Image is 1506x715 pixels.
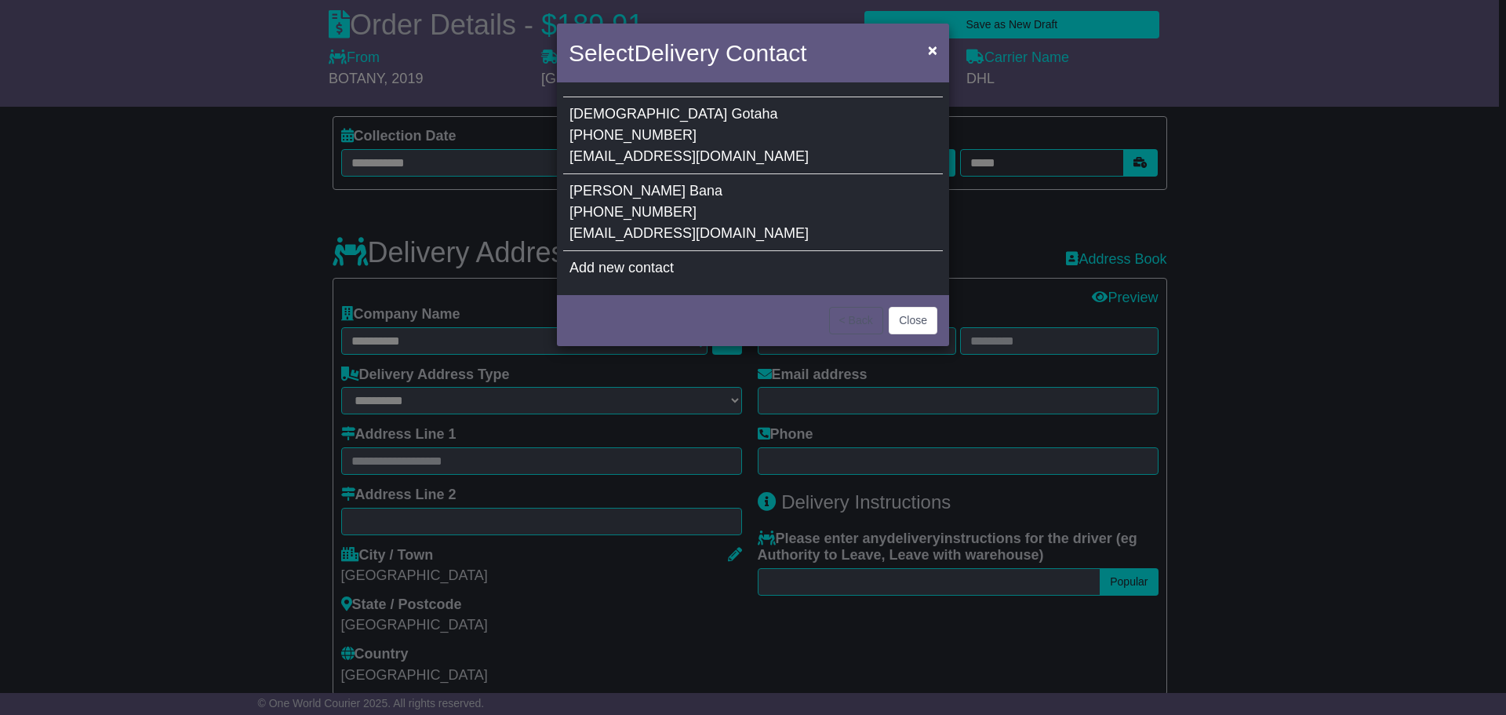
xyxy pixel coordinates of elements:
[731,106,777,122] span: Gotaha
[569,183,686,199] span: [PERSON_NAME]
[634,40,718,66] span: Delivery
[569,127,697,143] span: [PHONE_NUMBER]
[920,34,945,66] button: Close
[829,307,883,334] button: < Back
[889,307,937,334] button: Close
[569,106,727,122] span: [DEMOGRAPHIC_DATA]
[569,225,809,241] span: [EMAIL_ADDRESS][DOMAIN_NAME]
[928,41,937,59] span: ×
[689,183,722,199] span: Bana
[726,40,806,66] span: Contact
[569,260,674,275] span: Add new contact
[569,148,809,164] span: [EMAIL_ADDRESS][DOMAIN_NAME]
[569,35,806,71] h4: Select
[569,204,697,220] span: [PHONE_NUMBER]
